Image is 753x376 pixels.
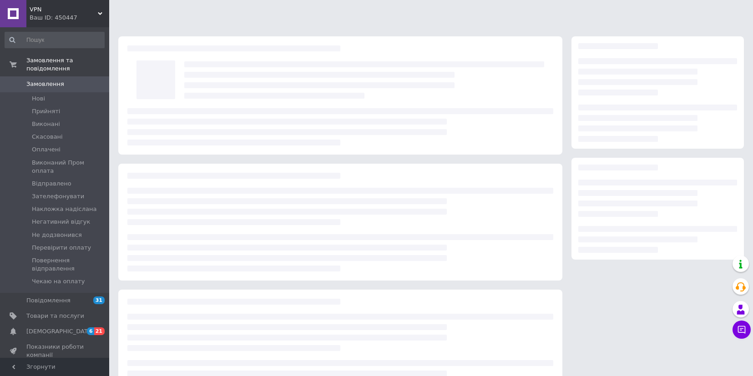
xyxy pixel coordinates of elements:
span: Замовлення [26,80,64,88]
span: Показники роботи компанії [26,343,84,359]
div: Ваш ID: 450447 [30,14,109,22]
span: Нові [32,95,45,103]
span: Товари та послуги [26,312,84,320]
span: Скасовані [32,133,63,141]
span: Виконаний Пром оплата [32,159,104,175]
span: Перевірити оплату [32,244,91,252]
span: Прийняті [32,107,60,115]
span: Виконані [32,120,60,128]
span: Замовлення та повідомлення [26,56,109,73]
span: Повернення відправлення [32,256,104,273]
span: Повідомлення [26,296,71,305]
span: 21 [94,327,105,335]
span: VPN [30,5,98,14]
span: [DEMOGRAPHIC_DATA] [26,327,94,336]
span: 31 [93,296,105,304]
span: Зателефонувати [32,192,84,201]
span: Накложка надіслана [32,205,96,213]
span: Негативний відгук [32,218,90,226]
span: Не додзвонився [32,231,82,239]
span: 6 [87,327,94,335]
input: Пошук [5,32,105,48]
span: Оплачені [32,145,61,154]
span: Чекаю на оплату [32,277,85,286]
button: Чат з покупцем [733,321,751,339]
span: Відправлено [32,180,71,188]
